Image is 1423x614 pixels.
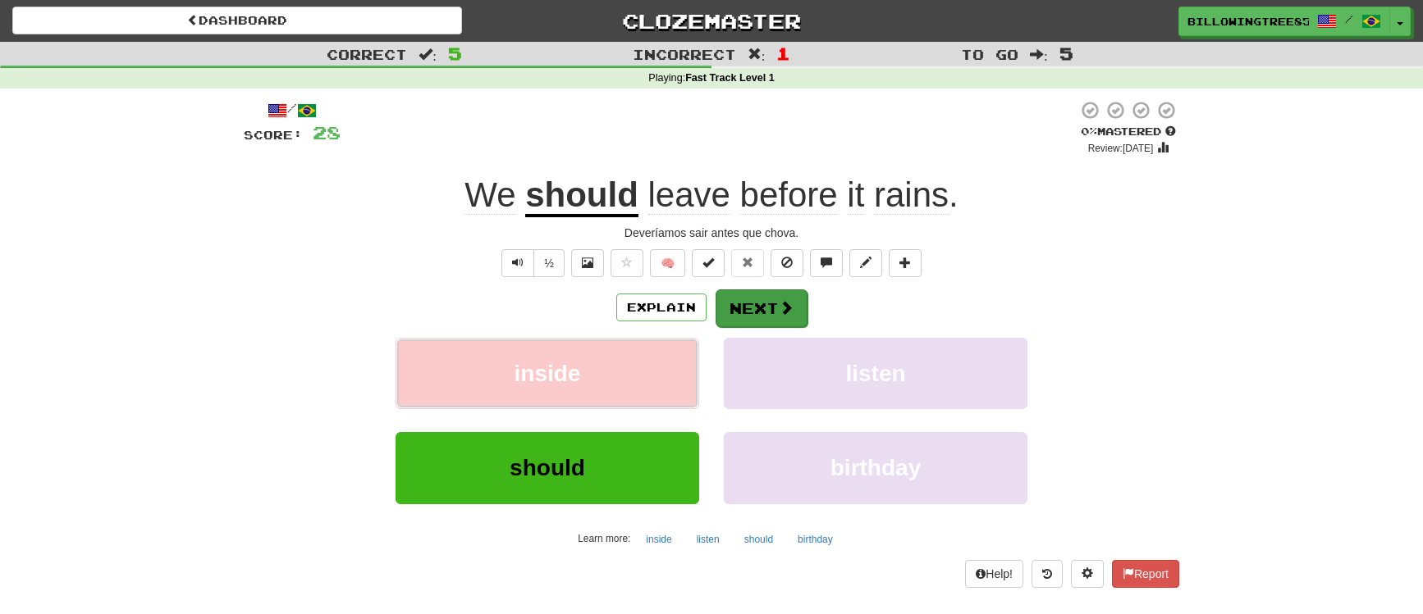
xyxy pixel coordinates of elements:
button: Favorite sentence (alt+f) [611,249,643,277]
button: Play sentence audio (ctl+space) [501,249,534,277]
span: should [510,455,585,480]
button: listen [724,338,1027,409]
u: should [525,175,638,217]
span: leave [648,175,730,215]
span: before [740,175,838,215]
div: Text-to-speech controls [498,249,565,277]
span: / [1345,13,1353,25]
span: rains [874,175,949,215]
small: Review: [DATE] [1088,143,1154,154]
a: BillowingTree8594 / [1178,7,1390,36]
span: Incorrect [633,46,736,62]
span: To go [961,46,1018,62]
button: Add to collection (alt+a) [889,249,922,277]
button: Set this sentence to 100% Mastered (alt+m) [692,249,725,277]
span: listen [845,361,905,386]
span: : [748,48,766,61]
button: ½ [533,249,565,277]
button: Help! [965,560,1023,588]
div: Mastered [1078,125,1179,139]
span: Correct [327,46,407,62]
button: Round history (alt+y) [1032,560,1063,588]
button: should [396,432,699,503]
span: BillowingTree8594 [1187,14,1309,29]
button: Report [1112,560,1179,588]
span: 0 % [1081,125,1097,138]
span: 28 [313,122,341,143]
button: Discuss sentence (alt+u) [810,249,843,277]
button: Reset to 0% Mastered (alt+r) [731,249,764,277]
button: Edit sentence (alt+d) [849,249,882,277]
span: 1 [776,43,790,63]
div: / [244,100,341,121]
span: : [1030,48,1048,61]
span: : [419,48,437,61]
span: We [464,175,515,215]
span: it [847,175,864,215]
button: Show image (alt+x) [571,249,604,277]
span: 5 [1059,43,1073,63]
button: Explain [616,293,707,321]
button: birthday [789,527,842,552]
a: Clozemaster [487,7,936,35]
button: 🧠 [650,249,685,277]
button: listen [688,527,729,552]
button: Ignore sentence (alt+i) [771,249,803,277]
strong: Fast Track Level 1 [685,72,775,84]
div: Deveríamos sair antes que chova. [244,225,1179,241]
button: should [735,527,782,552]
button: birthday [724,432,1027,503]
span: . [638,175,959,215]
span: 5 [448,43,462,63]
span: inside [515,361,581,386]
button: inside [396,338,699,409]
span: Score: [244,128,303,142]
small: Learn more: [578,533,630,544]
span: birthday [830,455,921,480]
button: inside [637,527,680,552]
button: Next [716,289,808,327]
a: Dashboard [12,7,462,34]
